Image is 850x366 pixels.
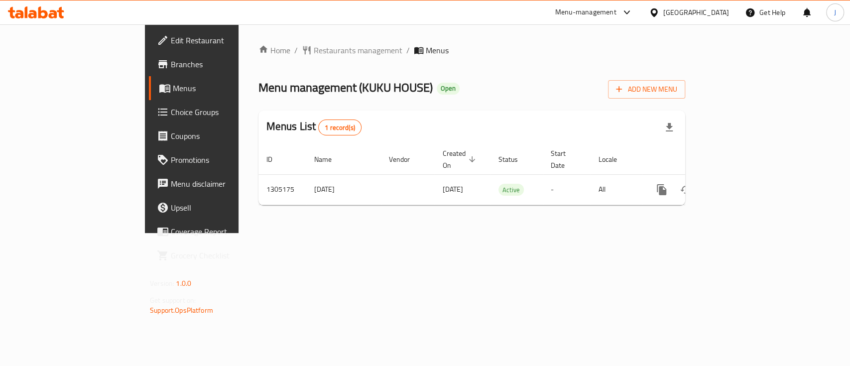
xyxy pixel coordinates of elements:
th: Actions [642,144,753,175]
span: Locale [599,153,630,165]
td: - [543,174,591,205]
span: Open [437,84,460,93]
span: Menu management ( KUKU HOUSE ) [258,76,433,99]
div: Total records count [318,120,362,135]
a: Menus [149,76,287,100]
button: more [650,178,674,202]
span: Edit Restaurant [171,34,279,46]
span: Start Date [551,147,579,171]
span: J [834,7,836,18]
span: Get support on: [150,294,196,307]
td: All [591,174,642,205]
span: Coverage Report [171,226,279,238]
a: Choice Groups [149,100,287,124]
button: Add New Menu [608,80,685,99]
span: Coupons [171,130,279,142]
span: Status [498,153,531,165]
span: Promotions [171,154,279,166]
span: Restaurants management [314,44,402,56]
span: Name [314,153,345,165]
td: [DATE] [306,174,381,205]
button: Change Status [674,178,698,202]
a: Restaurants management [302,44,402,56]
a: Support.OpsPlatform [150,304,213,317]
a: Coverage Report [149,220,287,244]
h2: Menus List [266,119,362,135]
span: Menus [426,44,449,56]
span: Menus [173,82,279,94]
a: Branches [149,52,287,76]
a: Menu disclaimer [149,172,287,196]
span: Created On [443,147,479,171]
span: Upsell [171,202,279,214]
li: / [294,44,298,56]
a: Promotions [149,148,287,172]
span: Branches [171,58,279,70]
span: Menu disclaimer [171,178,279,190]
table: enhanced table [258,144,753,205]
div: Menu-management [555,6,616,18]
a: Upsell [149,196,287,220]
span: Active [498,184,524,196]
a: Coupons [149,124,287,148]
a: Edit Restaurant [149,28,287,52]
span: Version: [150,277,174,290]
a: Grocery Checklist [149,244,287,267]
span: Grocery Checklist [171,249,279,261]
div: Open [437,83,460,95]
span: ID [266,153,285,165]
span: 1 record(s) [319,123,361,132]
span: Choice Groups [171,106,279,118]
span: 1.0.0 [176,277,191,290]
div: Export file [657,116,681,139]
span: Add New Menu [616,83,677,96]
div: [GEOGRAPHIC_DATA] [663,7,729,18]
li: / [406,44,410,56]
nav: breadcrumb [258,44,685,56]
span: Vendor [389,153,423,165]
span: [DATE] [443,183,463,196]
